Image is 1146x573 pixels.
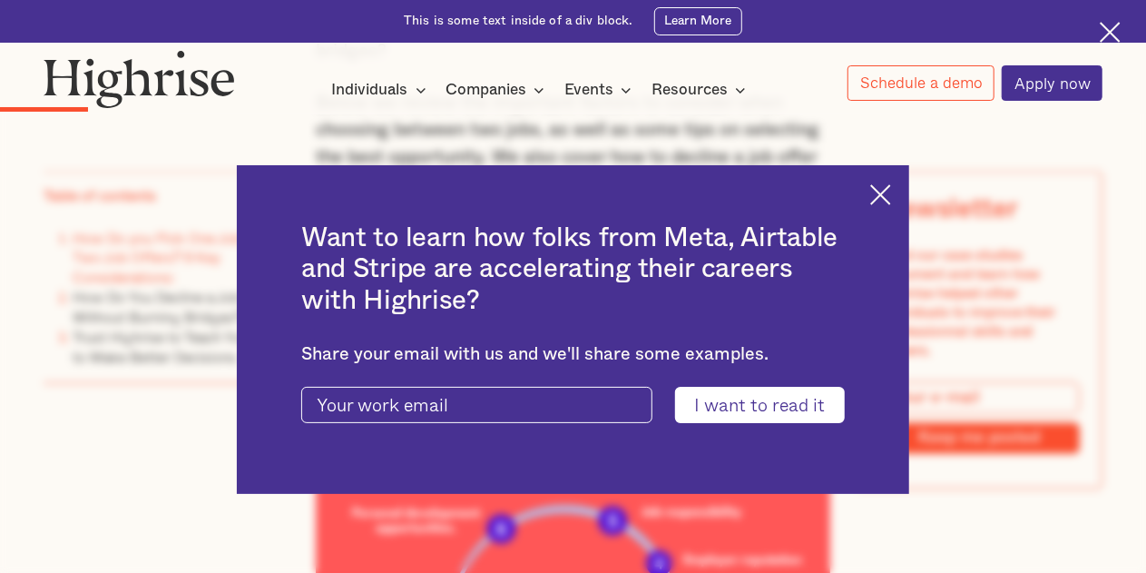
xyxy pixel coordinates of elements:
input: Your work email [301,387,652,422]
form: current-ascender-blog-article-modal-form [301,387,845,422]
div: Individuals [332,79,408,101]
a: Schedule a demo [847,65,994,101]
img: Cross icon [1100,22,1121,43]
div: Share your email with us and we'll share some examples. [301,344,845,365]
div: Companies [446,79,526,101]
div: This is some text inside of a div block. [404,13,633,30]
h2: Want to learn how folks from Meta, Airtable and Stripe are accelerating their careers with Highrise? [301,222,845,316]
div: Resources [651,79,728,101]
div: Events [564,79,637,101]
a: Learn More [654,7,741,35]
img: Highrise logo [44,50,235,108]
a: Apply now [1002,65,1102,101]
div: Individuals [332,79,432,101]
div: Events [564,79,613,101]
div: Companies [446,79,550,101]
input: I want to read it [675,387,845,422]
img: Cross icon [870,184,891,205]
div: Resources [651,79,751,101]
